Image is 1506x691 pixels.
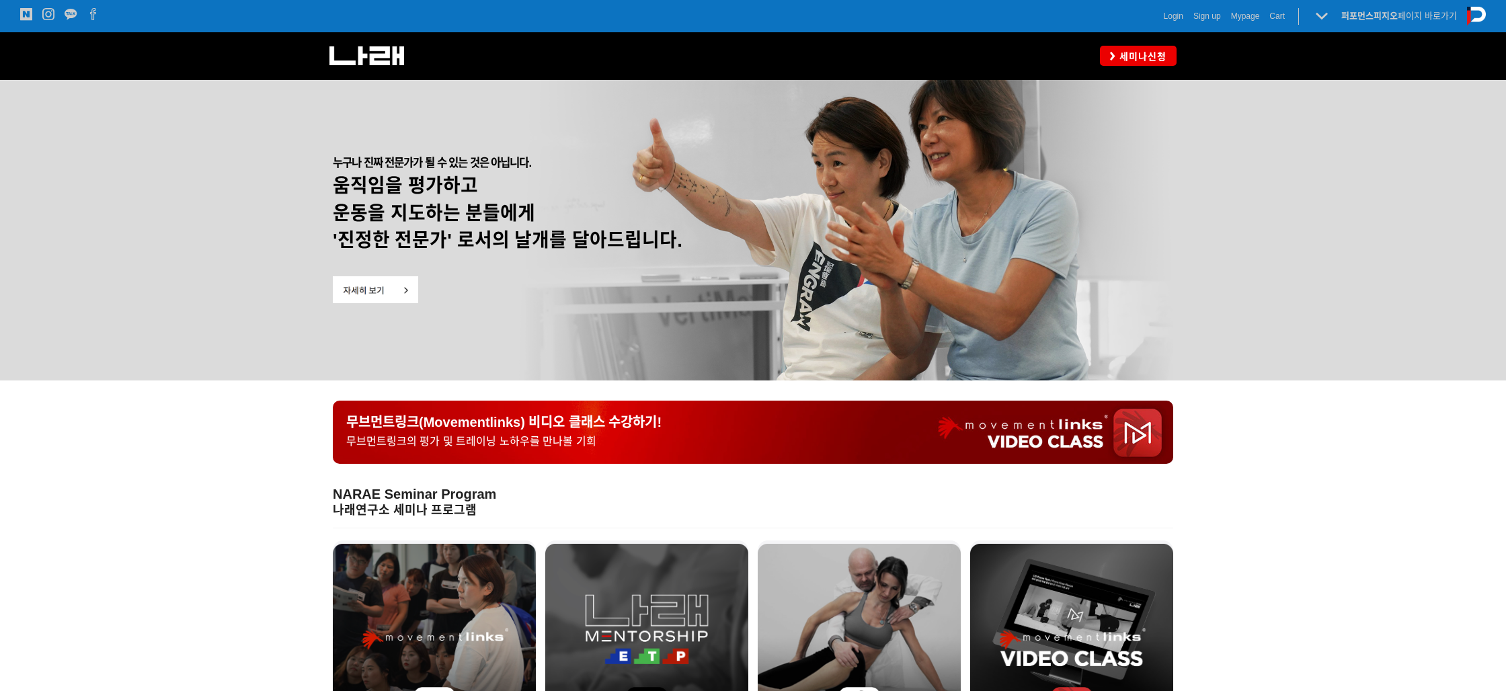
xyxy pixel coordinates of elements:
[333,175,478,196] strong: 움직임을 평가하고
[1164,9,1183,23] a: Login
[333,401,1173,463] a: 무브먼트링크(Movementlinks) 비디오 클래스 수강하기!무브먼트링크의 평가 및 트레이닝 노하우를 만나볼 기회
[1269,9,1285,23] a: Cart
[346,436,596,447] span: 무브먼트링크의 평가 및 트레이닝 노하우를 만나볼 기회
[333,487,496,501] span: NARAE Seminar Program
[333,157,531,169] span: 누구나 진짜 전문가가 될 수 있는 것은 아닙니다.
[1193,9,1221,23] a: Sign up
[333,503,477,517] strong: 나래연구소 세미나 프로그램
[1341,11,1398,21] strong: 퍼포먼스피지오
[1115,50,1166,63] span: 세미나신청
[1341,11,1457,21] a: 퍼포먼스피지오페이지 바로가기
[333,276,418,303] img: 5ca3dfaf38ad5.png
[1231,9,1260,23] a: Mypage
[1100,46,1177,65] a: 세미나신청
[333,203,535,224] strong: 운동을 지도하는 분들에게
[333,230,682,251] span: '진정한 전문가' 로서의 날개를 달아드립니다.
[346,415,662,430] span: 무브먼트링크(Movementlinks) 비디오 클래스 수강하기!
